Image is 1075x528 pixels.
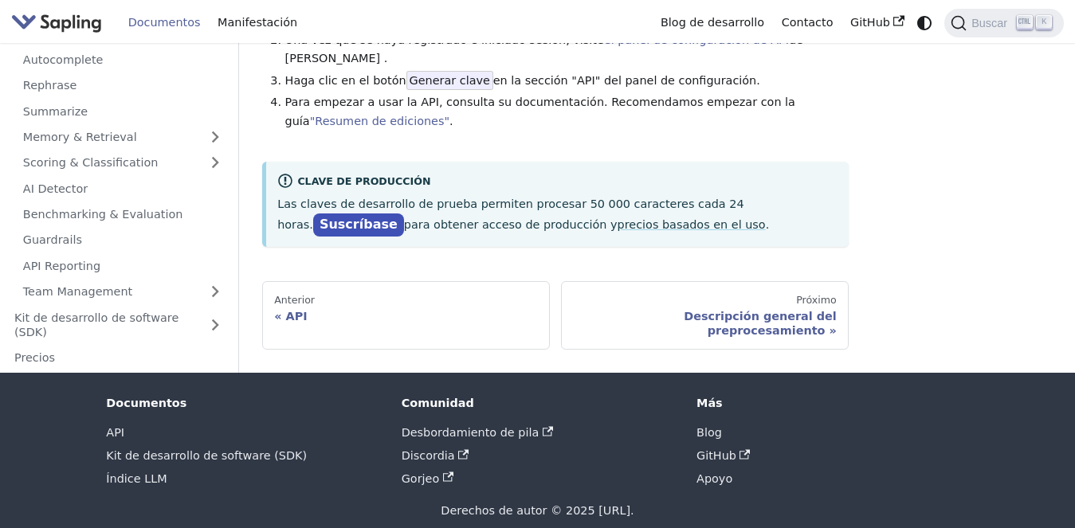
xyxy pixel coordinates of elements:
a: Scoring & Classification [14,151,231,174]
font: Documentos [106,397,186,409]
font: Derechos de autor © 2025 [URL]. [441,504,634,517]
a: Gorjeo [402,472,453,485]
a: AI Detector [14,177,231,200]
font: Las claves de desarrollo de prueba permiten procesar 50 000 caracteres cada 24 horas. [277,198,743,231]
a: Summarize [14,100,231,123]
a: PróximoDescripción general del preprocesamiento [561,281,849,350]
a: Blog de desarrollo [652,10,773,35]
font: Clave de producción [297,176,430,188]
font: Kit de desarrollo de software (SDK) [14,311,179,338]
a: Memory & Retrieval [14,126,231,149]
font: Más [696,397,723,409]
a: Team Management [14,280,231,303]
font: GitHub [850,16,890,29]
a: Índice LLM [106,472,167,485]
a: Precios [6,346,231,370]
font: Contacto [782,16,834,29]
font: Documentos [128,16,201,29]
font: Próximo [796,294,837,306]
a: precios basados en el uso [618,218,766,231]
font: Buscar [971,17,1007,29]
button: Expandir la categoría de la barra lateral 'SDK' [199,306,231,343]
a: Suscríbase [313,213,404,237]
a: GitHub [842,10,912,35]
a: Blog [696,426,722,439]
a: Benchmarking & Evaluation [14,203,231,226]
font: API [286,310,308,323]
a: "Resumen de ediciones" [310,115,449,127]
a: Kit de desarrollo de software (SDK) [6,306,199,343]
a: API Reporting [14,255,231,278]
a: Kit de desarrollo de software (SDK) [106,449,307,462]
a: Rephrase [14,74,231,97]
font: GitHub [696,449,736,462]
a: el panel de configuración de API [604,33,789,46]
font: . [449,115,453,127]
button: Buscar (Comando+K) [944,9,1063,37]
font: Precios [14,351,55,364]
font: Anterior [274,294,315,306]
font: Para empezar a usar la API, consulta su documentación. Recomendamos empezar con la guía [285,96,795,127]
a: Sapling.ai [11,11,108,34]
a: Desbordamiento de pila [402,426,553,439]
a: Autocomplete [14,49,231,72]
font: Suscríbase [320,217,398,232]
a: Discordia [402,449,469,462]
font: Comunidad [402,397,474,409]
a: Apoyo [696,472,732,485]
a: Manifestación [209,10,306,35]
font: Haga clic en el botón [285,74,406,87]
font: Manifestación [218,16,297,29]
font: Descripción general del preprocesamiento [684,310,837,337]
font: Discordia [402,449,455,462]
button: Cambiar entre modo oscuro y claro (actualmente modo sistema) [913,11,936,34]
font: Desbordamiento de pila [402,426,539,439]
a: Documentos [120,10,209,35]
a: Contacto [773,10,842,35]
font: Gorjeo [402,472,440,485]
nav: Páginas de documentos [262,281,849,350]
img: Sapling.ai [11,11,102,34]
a: API [106,426,124,439]
font: . [766,218,770,231]
font: Generar clave [410,74,490,87]
kbd: K [1036,15,1052,29]
font: para obtener acceso de producción y [404,218,618,231]
a: GitHub [696,449,751,462]
font: en la sección "API" del panel de configuración. [493,74,760,87]
font: Blog de desarrollo [661,16,764,29]
a: AnteriorAPI [262,281,550,350]
a: Guardrails [14,229,231,252]
font: Una vez que se haya registrado e iniciado sesión, visite [285,33,604,46]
